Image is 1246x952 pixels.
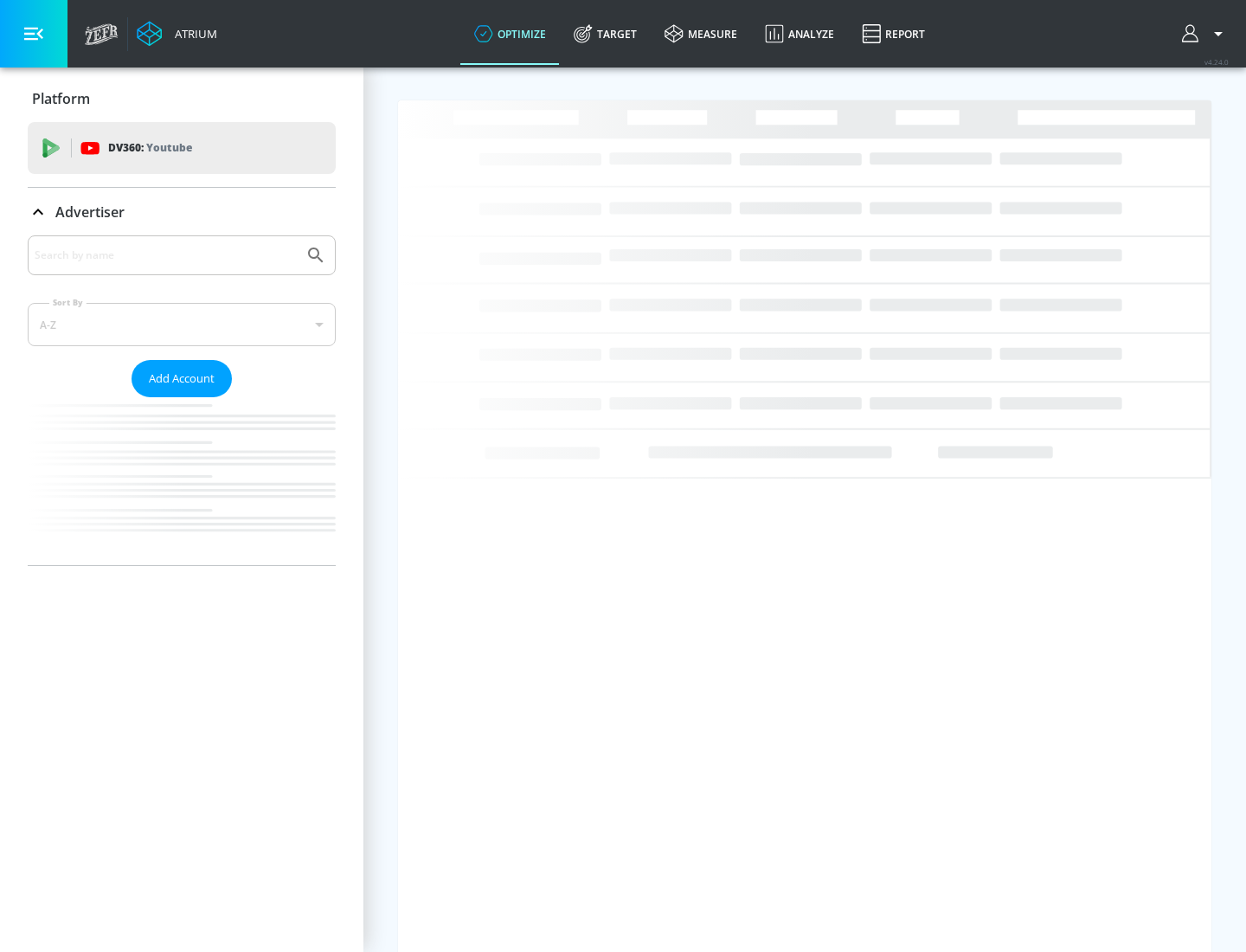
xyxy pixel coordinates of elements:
[28,303,336,346] div: A-Z
[28,235,336,565] div: Advertiser
[28,188,336,236] div: Advertiser
[137,21,217,47] a: Atrium
[55,203,125,222] p: Advertiser
[146,138,192,157] p: Youtube
[149,369,215,389] span: Add Account
[28,74,336,123] div: Platform
[651,3,751,65] a: measure
[132,360,232,397] button: Add Account
[35,244,297,267] input: Search by name
[848,3,939,65] a: Report
[32,89,90,108] p: Platform
[751,3,848,65] a: Analyze
[28,397,336,565] nav: list of Advertiser
[460,3,560,65] a: optimize
[560,3,651,65] a: Target
[28,122,336,174] div: DV360: Youtube
[1204,57,1229,67] span: v 4.24.0
[108,138,192,158] p: DV360:
[49,297,87,308] label: Sort By
[168,26,217,42] div: Atrium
